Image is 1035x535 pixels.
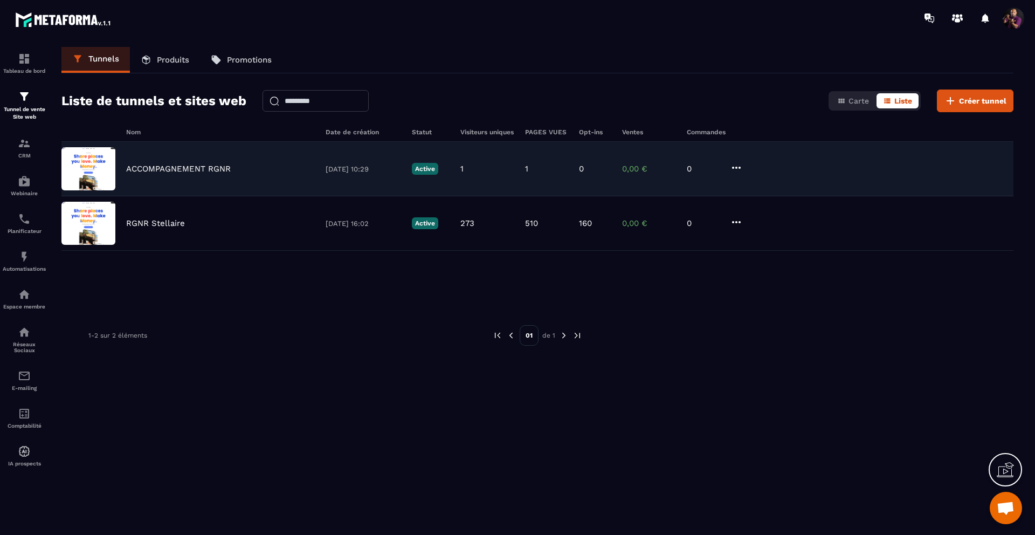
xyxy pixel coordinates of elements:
[18,369,31,382] img: email
[572,331,582,340] img: next
[326,165,401,173] p: [DATE] 10:29
[848,97,869,105] span: Carte
[3,385,46,391] p: E-mailing
[3,204,46,242] a: schedulerschedulerPlanificateur
[18,90,31,103] img: formation
[18,288,31,301] img: automations
[412,128,450,136] h6: Statut
[687,164,719,174] p: 0
[525,128,568,136] h6: PAGES VUES
[3,82,46,129] a: formationformationTunnel de vente Site web
[520,325,539,346] p: 01
[412,163,438,175] p: Active
[460,128,514,136] h6: Visiteurs uniques
[493,331,502,340] img: prev
[18,445,31,458] img: automations
[326,220,401,228] p: [DATE] 16:02
[3,461,46,467] p: IA prospects
[579,218,592,228] p: 160
[61,202,115,245] img: image
[3,341,46,353] p: Réseaux Sociaux
[3,228,46,234] p: Planificateur
[959,95,1006,106] span: Créer tunnel
[3,44,46,82] a: formationformationTableau de bord
[18,175,31,188] img: automations
[3,304,46,310] p: Espace membre
[88,332,147,339] p: 1-2 sur 2 éléments
[3,318,46,361] a: social-networksocial-networkRéseaux Sociaux
[130,47,200,73] a: Produits
[3,242,46,280] a: automationsautomationsAutomatisations
[579,164,584,174] p: 0
[3,423,46,429] p: Comptabilité
[200,47,282,73] a: Promotions
[542,331,555,340] p: de 1
[622,128,676,136] h6: Ventes
[126,128,315,136] h6: Nom
[18,137,31,150] img: formation
[3,280,46,318] a: automationsautomationsEspace membre
[157,55,189,65] p: Produits
[18,212,31,225] img: scheduler
[126,218,185,228] p: RGNR Stellaire
[18,326,31,339] img: social-network
[3,106,46,121] p: Tunnel de vente Site web
[3,153,46,159] p: CRM
[525,164,528,174] p: 1
[3,399,46,437] a: accountantaccountantComptabilité
[18,52,31,65] img: formation
[61,90,246,112] h2: Liste de tunnels et sites web
[15,10,112,29] img: logo
[894,97,912,105] span: Liste
[18,407,31,420] img: accountant
[559,331,569,340] img: next
[18,250,31,263] img: automations
[3,361,46,399] a: emailemailE-mailing
[525,218,538,228] p: 510
[61,47,130,73] a: Tunnels
[61,147,115,190] img: image
[460,164,464,174] p: 1
[3,129,46,167] a: formationformationCRM
[687,128,726,136] h6: Commandes
[3,68,46,74] p: Tableau de bord
[326,128,401,136] h6: Date de création
[88,54,119,64] p: Tunnels
[990,492,1022,524] div: Ouvrir le chat
[877,93,919,108] button: Liste
[622,164,676,174] p: 0,00 €
[227,55,272,65] p: Promotions
[622,218,676,228] p: 0,00 €
[937,90,1013,112] button: Créer tunnel
[506,331,516,340] img: prev
[687,218,719,228] p: 0
[412,217,438,229] p: Active
[460,218,474,228] p: 273
[3,266,46,272] p: Automatisations
[579,128,611,136] h6: Opt-ins
[3,167,46,204] a: automationsautomationsWebinaire
[3,190,46,196] p: Webinaire
[126,164,231,174] p: ACCOMPAGNEMENT RGNR
[831,93,875,108] button: Carte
